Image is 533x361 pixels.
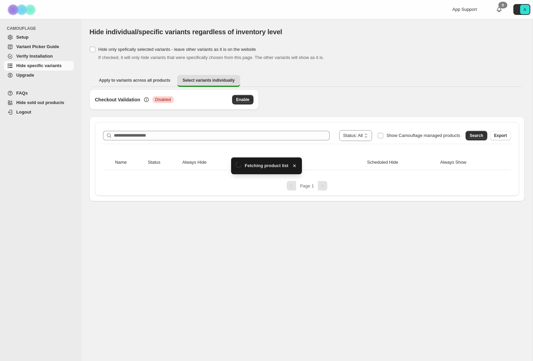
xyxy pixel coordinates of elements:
[180,155,239,170] th: Always Hide
[95,96,140,103] h3: Checkout Validation
[16,44,59,49] span: Variant Picker Guide
[16,63,62,68] span: Hide specific variants
[470,133,483,138] span: Search
[177,75,240,87] button: Select variants individually
[4,52,74,61] a: Verify Installation
[16,35,28,40] span: Setup
[16,91,28,96] span: FAQs
[4,107,74,117] a: Logout
[7,26,77,31] span: CAMOUFLAGE
[239,155,365,170] th: Selected/Excluded Countries
[16,73,34,78] span: Upgrade
[99,78,170,83] span: Apply to variants across all products
[94,75,176,86] button: Apply to variants across all products
[520,5,530,14] span: Avatar with initials A
[466,131,487,140] button: Search
[236,97,249,102] span: Enable
[438,155,501,170] th: Always Show
[386,133,460,138] span: Show Camouflage managed products
[155,97,171,102] span: Disabled
[89,89,525,201] div: Select variants individually
[16,109,31,115] span: Logout
[98,47,256,52] span: Hide only spefically selected variants - leave other variants as it is on the website
[146,155,180,170] th: Status
[496,6,503,13] a: 0
[183,78,235,83] span: Select variants individually
[4,33,74,42] a: Setup
[245,162,288,169] span: Fetching product list
[494,133,507,138] span: Export
[4,71,74,80] a: Upgrade
[100,181,514,190] nav: Pagination
[4,42,74,52] a: Variant Picker Guide
[4,88,74,98] a: FAQs
[490,131,511,140] button: Export
[513,4,530,15] button: Avatar with initials A
[4,61,74,71] a: Hide specific variants
[16,54,53,59] span: Verify Installation
[98,55,324,60] span: If checked, it will only hide variants that were specifically chosen from this page. The other va...
[89,28,282,36] span: Hide individual/specific variants regardless of inventory level
[4,98,74,107] a: Hide sold out products
[113,155,146,170] th: Name
[232,95,253,104] button: Enable
[365,155,438,170] th: Scheduled Hide
[498,2,507,8] div: 0
[452,7,477,12] span: App Support
[5,0,39,19] img: Camouflage
[16,100,64,105] span: Hide sold out products
[300,183,314,188] span: Page 1
[524,7,526,12] text: A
